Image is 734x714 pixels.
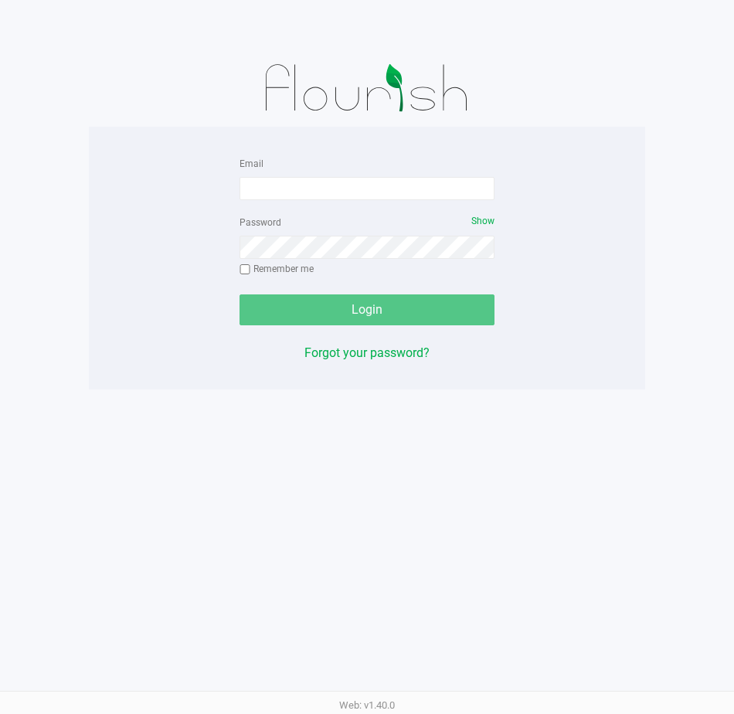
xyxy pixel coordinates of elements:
[240,216,281,229] label: Password
[471,216,494,226] span: Show
[240,262,314,276] label: Remember me
[339,699,395,711] span: Web: v1.40.0
[304,344,430,362] button: Forgot your password?
[240,157,263,171] label: Email
[240,264,250,275] input: Remember me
